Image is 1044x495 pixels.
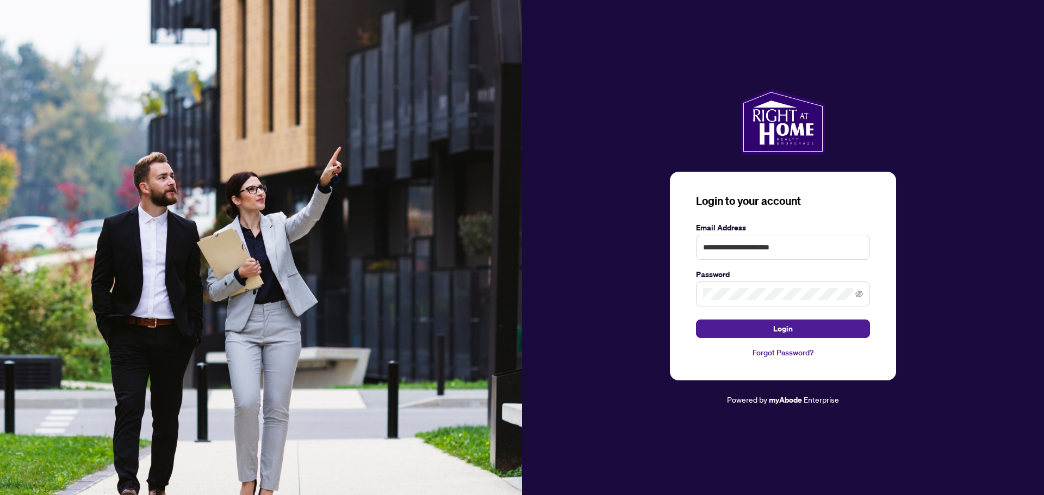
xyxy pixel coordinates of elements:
h3: Login to your account [696,193,870,209]
label: Password [696,268,870,280]
span: Powered by [727,394,767,404]
span: eye-invisible [855,290,863,298]
label: Email Address [696,222,870,234]
button: Login [696,319,870,338]
span: Login [773,320,793,337]
a: Forgot Password? [696,347,870,359]
a: myAbode [769,394,802,406]
span: Enterprise [804,394,839,404]
img: ma-logo [741,89,825,154]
